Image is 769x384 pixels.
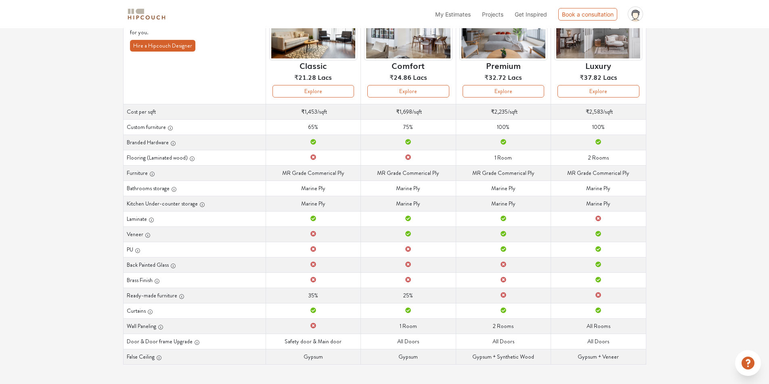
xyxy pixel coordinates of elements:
[266,181,360,196] td: Marine Ply
[266,104,360,119] td: /sqft
[361,165,456,181] td: MR Grade Commerical Ply
[491,108,508,116] span: ₹2,235
[123,104,266,119] th: Cost per sqft
[361,181,456,196] td: Marine Ply
[123,226,266,242] th: Veneer
[551,196,646,211] td: Marine Ply
[294,72,316,82] span: ₹21.28
[551,165,646,181] td: MR Grade Commerical Ply
[551,318,646,334] td: All Rooms
[558,8,617,21] div: Book a consultation
[486,60,521,70] h6: Premium
[390,72,411,82] span: ₹24.86
[361,119,456,135] td: 75%
[266,165,360,181] td: MR Grade Commerical Ply
[266,288,360,303] td: 35%
[551,181,646,196] td: Marine Ply
[123,257,266,272] th: Back Painted Glass
[361,349,456,364] td: Gypsum
[123,165,266,181] th: Furniture
[484,72,506,82] span: ₹32.72
[123,242,266,257] th: PU
[300,60,327,70] h6: Classic
[392,60,425,70] h6: Comfort
[364,1,452,61] img: header-preview
[266,349,360,364] td: Gypsum
[586,108,603,116] span: ₹2,583
[435,11,471,18] span: My Estimates
[123,318,266,334] th: Wall Paneling
[413,72,427,82] span: Lacs
[456,181,551,196] td: Marine Ply
[361,196,456,211] td: Marine Ply
[396,108,412,116] span: ₹1,698
[123,211,266,226] th: Laminate
[123,150,266,165] th: Flooring (Laminated wood)
[482,11,503,18] span: Projects
[361,104,456,119] td: /sqft
[580,72,601,82] span: ₹37.82
[361,334,456,349] td: All Doors
[585,60,611,70] h6: Luxury
[361,318,456,334] td: 1 Room
[123,119,266,135] th: Custom furniture
[130,40,195,52] button: Hire a Hipcouch Designer
[456,349,551,364] td: Gypsum + Synthetic Wood
[456,318,551,334] td: 2 Rooms
[126,7,167,21] img: logo-horizontal.svg
[456,165,551,181] td: MR Grade Commerical Ply
[266,119,360,135] td: 65%
[459,1,547,61] img: header-preview
[123,135,266,150] th: Branded Hardware
[456,104,551,119] td: /sqft
[463,85,544,98] button: Explore
[456,196,551,211] td: Marine Ply
[551,150,646,165] td: 2 Rooms
[272,85,354,98] button: Explore
[123,334,266,349] th: Door & Door frame Upgrade
[557,85,639,98] button: Explore
[266,334,360,349] td: Safety door & Main door
[123,288,266,303] th: Ready-made furniture
[456,334,551,349] td: All Doors
[269,1,357,61] img: header-preview
[554,1,642,61] img: header-preview
[318,72,332,82] span: Lacs
[367,85,449,98] button: Explore
[551,349,646,364] td: Gypsum + Veneer
[123,181,266,196] th: Bathrooms storage
[266,196,360,211] td: Marine Ply
[123,272,266,288] th: Brass Finish
[508,72,522,82] span: Lacs
[123,196,266,211] th: Kitchen Under-counter storage
[301,108,317,116] span: ₹1,453
[456,150,551,165] td: 1 Room
[456,119,551,135] td: 100%
[361,288,456,303] td: 25%
[551,104,646,119] td: /sqft
[123,303,266,318] th: Curtains
[551,119,646,135] td: 100%
[551,334,646,349] td: All Doors
[126,5,167,23] span: logo-horizontal.svg
[123,349,266,364] th: False Ceiling
[515,11,547,18] span: Get Inspired
[603,72,617,82] span: Lacs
